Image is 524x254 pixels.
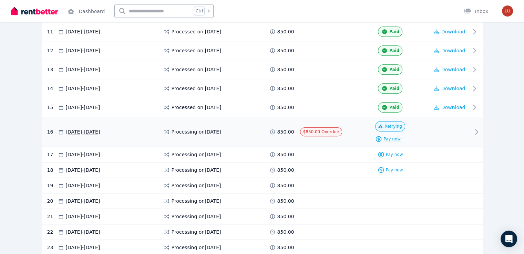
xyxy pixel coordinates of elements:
[277,213,294,220] span: 850.00
[172,167,221,173] span: Processing on [DATE]
[47,102,58,113] div: 15
[66,213,100,220] span: [DATE] - [DATE]
[47,45,58,56] div: 12
[277,198,294,204] span: 850.00
[434,66,465,73] button: Download
[389,48,399,53] span: Paid
[464,8,488,15] div: Inbox
[277,47,294,54] span: 850.00
[389,105,399,110] span: Paid
[172,85,221,92] span: Processed on [DATE]
[172,213,221,220] span: Processing on [DATE]
[66,28,100,35] span: [DATE] - [DATE]
[383,136,401,142] span: Pay now
[277,28,294,35] span: 850.00
[172,104,221,111] span: Processed on [DATE]
[172,182,221,189] span: Processing on [DATE]
[47,121,58,142] div: 16
[66,47,100,54] span: [DATE] - [DATE]
[47,244,58,251] div: 23
[66,151,100,158] span: [DATE] - [DATE]
[66,244,100,251] span: [DATE] - [DATE]
[441,67,465,72] span: Download
[384,124,402,129] span: Retrying
[441,105,465,110] span: Download
[172,151,221,158] span: Processing on [DATE]
[441,86,465,91] span: Download
[47,213,58,220] div: 21
[66,128,100,135] span: [DATE] - [DATE]
[11,6,58,16] img: RentBetter
[389,29,399,34] span: Paid
[47,182,58,189] div: 19
[194,7,205,15] span: Ctrl
[501,231,517,247] div: Open Intercom Messenger
[277,229,294,235] span: 850.00
[172,66,221,73] span: Processed on [DATE]
[66,104,100,111] span: [DATE] - [DATE]
[172,28,221,35] span: Processed on [DATE]
[66,85,100,92] span: [DATE] - [DATE]
[277,182,294,189] span: 850.00
[47,167,58,173] div: 18
[277,85,294,92] span: 850.00
[66,182,100,189] span: [DATE] - [DATE]
[47,64,58,75] div: 13
[66,167,100,173] span: [DATE] - [DATE]
[277,128,294,135] span: 850.00
[172,229,221,235] span: Processing on [DATE]
[66,66,100,73] span: [DATE] - [DATE]
[207,8,210,14] span: k
[434,47,465,54] button: Download
[172,128,221,135] span: Processing on [DATE]
[47,27,58,37] div: 11
[277,244,294,251] span: 850.00
[172,244,221,251] span: Processing on [DATE]
[47,151,58,158] div: 17
[434,85,465,92] button: Download
[389,67,399,72] span: Paid
[502,6,513,17] img: Kajaluxshan Shanmugaratnam
[172,47,221,54] span: Processed on [DATE]
[277,104,294,111] span: 850.00
[172,198,221,204] span: Processing on [DATE]
[47,198,58,204] div: 20
[441,48,465,53] span: Download
[386,167,403,173] span: Pay now
[66,198,100,204] span: [DATE] - [DATE]
[441,29,465,34] span: Download
[434,104,465,111] button: Download
[303,129,339,134] span: $850.00 Overdue
[277,167,294,173] span: 850.00
[277,66,294,73] span: 850.00
[66,229,100,235] span: [DATE] - [DATE]
[389,86,399,91] span: Paid
[434,28,465,35] button: Download
[47,229,58,235] div: 22
[47,83,58,94] div: 14
[386,152,403,157] span: Pay now
[277,151,294,158] span: 850.00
